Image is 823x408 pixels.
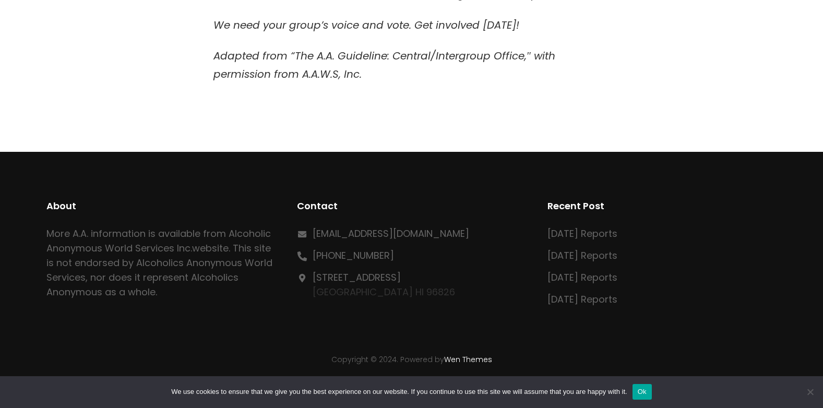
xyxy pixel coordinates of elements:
[313,270,455,299] p: [GEOGRAPHIC_DATA] HI 96826
[192,242,229,255] a: website
[547,227,617,240] a: [DATE] Reports
[213,49,555,81] em: Adapted from “The A.A. Guideline: Central/Intergroup Office,″ with permission from A.A.W.S, Inc.
[805,387,815,397] span: No
[547,271,617,284] a: [DATE] Reports
[46,226,276,299] p: More A.A. information is available from Alcoholic Anonymous World Services Inc. . This site is no...
[547,199,777,213] h2: Recent Post
[46,354,777,366] p: Copyright © 2024. Powered by
[547,293,617,306] a: [DATE] Reports
[313,271,401,284] a: [STREET_ADDRESS]
[633,384,652,400] button: Ok
[46,199,276,213] h2: About
[547,249,617,262] a: [DATE] Reports
[313,249,394,262] a: [PHONE_NUMBER]
[444,354,492,365] a: Wen Themes
[213,18,519,32] em: We need your group’s voice and vote. Get involved [DATE]!
[297,199,527,213] h2: Contact
[313,227,469,240] a: [EMAIL_ADDRESS][DOMAIN_NAME]
[171,387,627,397] span: We use cookies to ensure that we give you the best experience on our website. If you continue to ...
